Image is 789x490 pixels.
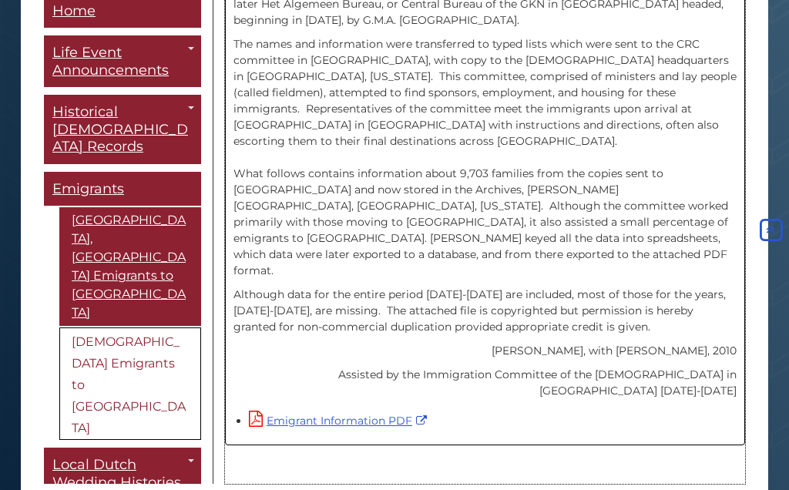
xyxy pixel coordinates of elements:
[59,327,201,440] a: [DEMOGRAPHIC_DATA] Emigrants to [GEOGRAPHIC_DATA]
[52,103,188,155] span: Historical [DEMOGRAPHIC_DATA] Records
[757,223,785,237] a: Back to Top
[233,287,737,335] p: Although data for the entire period [DATE]-[DATE] are included, most of those for the years, [DAT...
[249,414,431,428] a: Emigrant Information PDF
[233,36,737,279] p: The names and information were transferred to typed lists which were sent to the CRC committee in...
[233,367,737,399] p: Assisted by the Immigration Committee of the [DEMOGRAPHIC_DATA] in [GEOGRAPHIC_DATA] [DATE]-[DATE]
[52,44,169,79] span: Life Event Announcements
[52,180,124,197] span: Emigrants
[52,2,96,19] span: Home
[44,172,201,206] a: Emigrants
[59,207,201,326] a: [GEOGRAPHIC_DATA], [GEOGRAPHIC_DATA] Emigrants to [GEOGRAPHIC_DATA]
[44,95,201,164] a: Historical [DEMOGRAPHIC_DATA] Records
[233,343,737,359] p: [PERSON_NAME], with [PERSON_NAME], 2010
[44,35,201,87] a: Life Event Announcements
